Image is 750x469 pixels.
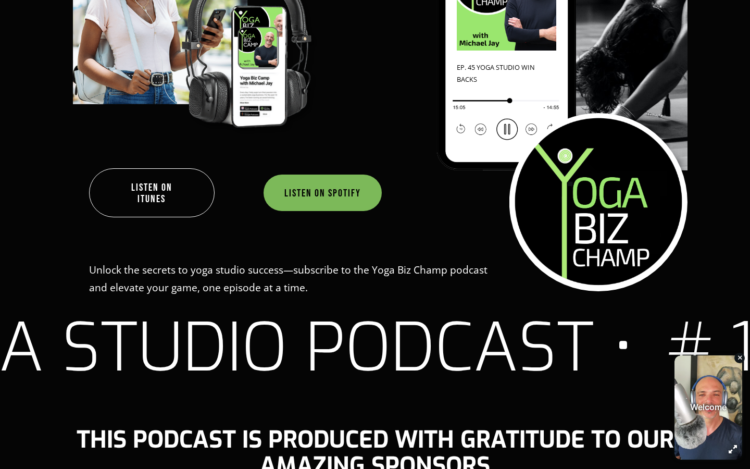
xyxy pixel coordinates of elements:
a: Listen on Spotify [264,175,382,211]
span: GETTING THINGS DONE QUICKLY [457,75,552,96]
iframe: chipbot-button-iframe [638,318,747,466]
span: EP. 45 YOGA STUDIO WIN BACKS [457,63,536,84]
p: Unlock the secrets to yoga studio success—subscribe to the Yoga Biz Champ podcast and elevate you... [89,261,504,297]
a: Listen on iTunes [89,168,215,217]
